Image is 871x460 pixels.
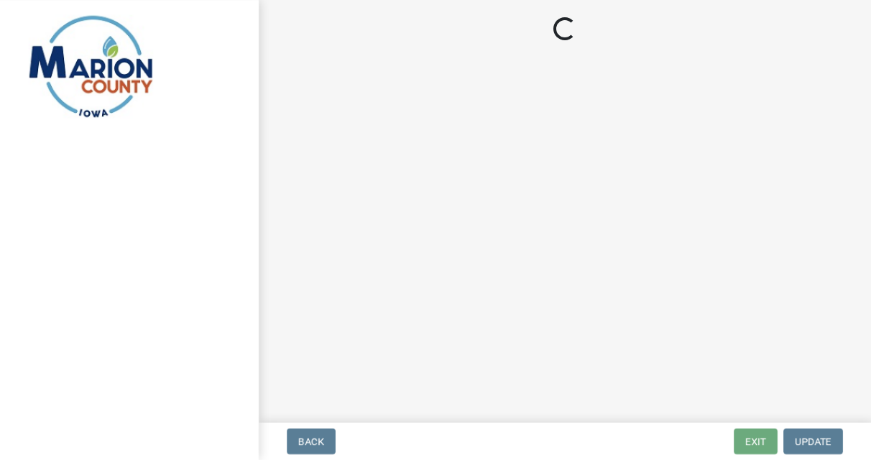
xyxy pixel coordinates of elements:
img: Marion County, Iowa [29,15,153,118]
span: Back [298,436,324,447]
button: Back [287,428,336,454]
button: Update [783,428,843,454]
span: Update [795,436,831,447]
button: Exit [734,428,778,454]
